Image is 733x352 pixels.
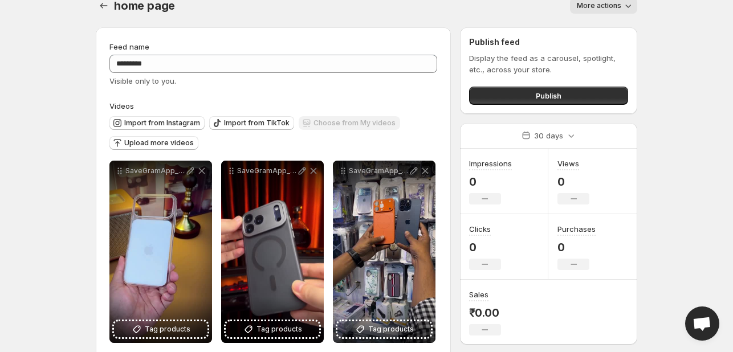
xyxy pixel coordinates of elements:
button: Import from Instagram [109,116,205,130]
div: Open chat [685,306,719,341]
p: 0 [469,240,501,254]
p: 0 [469,175,512,189]
span: Upload more videos [124,138,194,148]
span: Tag products [368,324,414,335]
button: Import from TikTok [209,116,294,130]
button: Publish [469,87,628,105]
p: SaveGramApp_AQMqkhAHxX0HRctOBF-KkAcrVqSdYOK9wYuMYTxLSkUjg3gPd0Iokq4EoasM_kDGQXo6lnwYCtsORaNcgZew1... [349,166,408,175]
p: 0 [557,175,589,189]
p: SaveGramApp_AQOB84GTbDOCEIInNHxLkrr4rxEcAPnOwcX_bfwkfLqqjYd2Y4Gi_BtlMmTncWAya4wdcR7-nNCBkcj_fXh-g... [237,166,296,175]
h3: Views [557,158,579,169]
span: Visible only to you. [109,76,176,85]
span: Tag products [145,324,190,335]
span: More actions [577,1,621,10]
span: Tag products [256,324,302,335]
h2: Publish feed [469,36,628,48]
p: ₹0.00 [469,306,501,320]
button: Tag products [337,321,431,337]
h3: Sales [469,289,488,300]
button: Tag products [226,321,319,337]
div: SaveGramApp_AQOB84GTbDOCEIInNHxLkrr4rxEcAPnOwcX_bfwkfLqqjYd2Y4Gi_BtlMmTncWAya4wdcR7-nNCBkcj_fXh-g... [221,161,324,343]
h3: Purchases [557,223,596,235]
button: Tag products [114,321,207,337]
span: Import from TikTok [224,118,290,128]
p: 30 days [534,130,563,141]
div: SaveGramApp_AQN5Nn8WXNdwEMQWmSbu9D4ytFpz4ykRlknIL71uSby_XCDscxrlKgHuoL-hWHz1STM6c6-63TY4Eks11fcmh... [109,161,212,343]
h3: Clicks [469,223,491,235]
span: Videos [109,101,134,110]
p: SaveGramApp_AQN5Nn8WXNdwEMQWmSbu9D4ytFpz4ykRlknIL71uSby_XCDscxrlKgHuoL-hWHz1STM6c6-63TY4Eks11fcmh... [125,166,185,175]
p: 0 [557,240,596,254]
p: Display the feed as a carousel, spotlight, etc., across your store. [469,52,628,75]
span: Publish [536,90,561,101]
span: Feed name [109,42,149,51]
div: SaveGramApp_AQMqkhAHxX0HRctOBF-KkAcrVqSdYOK9wYuMYTxLSkUjg3gPd0Iokq4EoasM_kDGQXo6lnwYCtsORaNcgZew1... [333,161,435,343]
h3: Impressions [469,158,512,169]
span: Import from Instagram [124,118,200,128]
button: Upload more videos [109,136,198,150]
